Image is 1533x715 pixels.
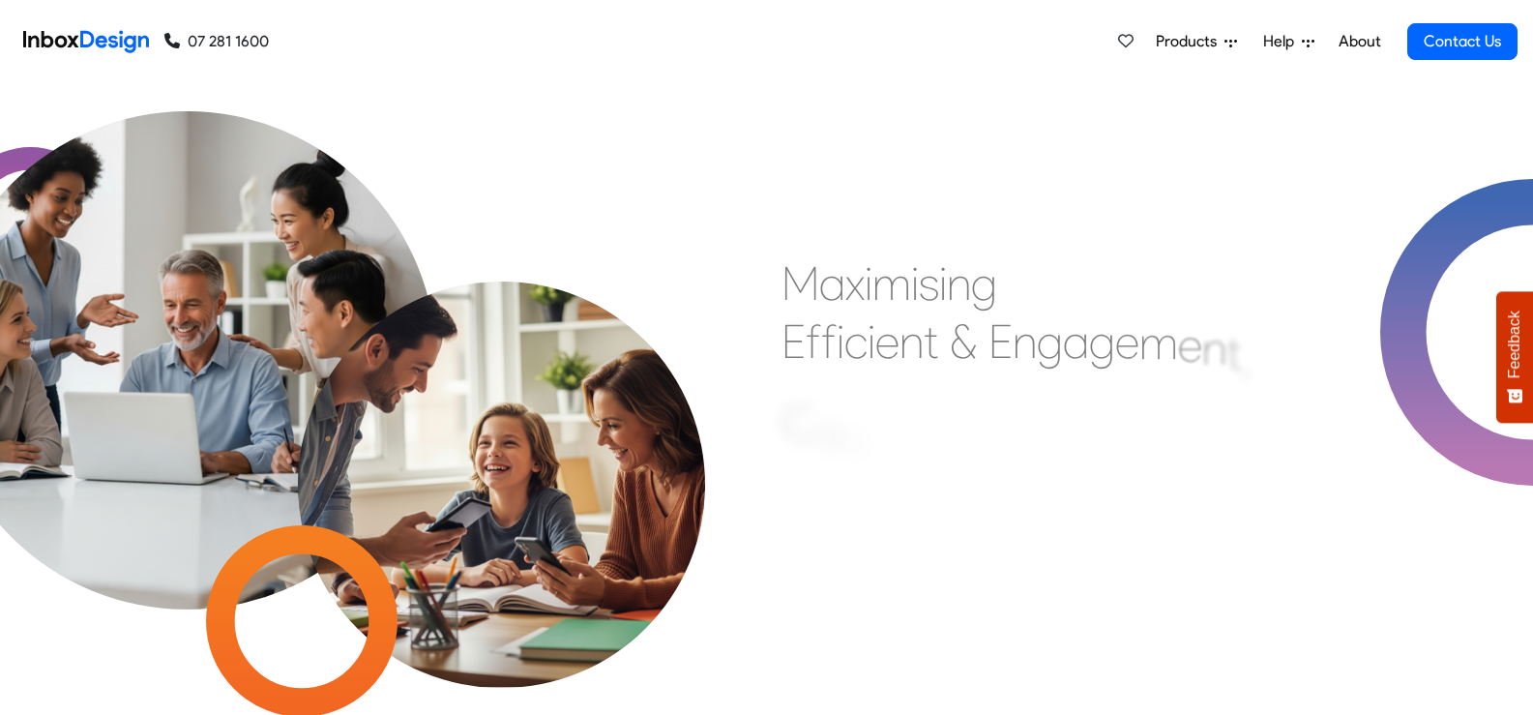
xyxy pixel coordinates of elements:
[988,313,1013,371] div: E
[1333,22,1386,61] a: About
[1407,23,1518,60] a: Contact Us
[1496,291,1533,423] button: Feedback - Show survey
[875,313,899,371] div: e
[899,313,924,371] div: n
[950,313,977,371] div: &
[868,313,875,371] div: i
[821,313,837,371] div: f
[1148,22,1245,61] a: Products
[815,402,840,461] div: o
[819,254,845,313] div: a
[1013,313,1037,371] div: n
[924,313,938,371] div: t
[248,180,755,688] img: parents_with_child.png
[1226,324,1241,382] div: t
[1202,319,1226,377] div: n
[947,254,971,313] div: n
[1115,313,1139,371] div: e
[1037,313,1063,371] div: g
[872,254,911,313] div: m
[781,394,815,452] div: C
[1178,315,1202,373] div: e
[781,254,819,313] div: M
[837,313,844,371] div: i
[1089,313,1115,371] div: g
[1506,311,1523,378] span: Feedback
[781,313,806,371] div: E
[1241,329,1251,387] div: ,
[1263,30,1302,53] span: Help
[781,254,1251,545] div: Maximising Efficient & Engagement, Connecting Schools, Families, and Students.
[806,313,821,371] div: f
[865,254,872,313] div: i
[1139,313,1178,372] div: m
[840,411,865,469] div: n
[919,254,939,313] div: s
[1156,30,1224,53] span: Products
[845,254,865,313] div: x
[1063,313,1089,371] div: a
[865,422,889,480] div: n
[844,313,868,371] div: c
[939,254,947,313] div: i
[164,30,269,53] a: 07 281 1600
[911,254,919,313] div: i
[971,254,997,313] div: g
[1255,22,1322,61] a: Help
